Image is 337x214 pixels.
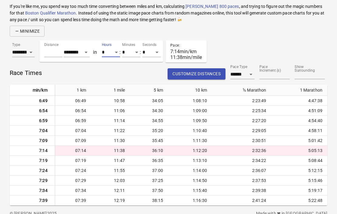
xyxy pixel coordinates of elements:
[140,49,145,55] div: :
[177,17,182,22] span: cheers
[93,136,132,146] td: 11:30
[119,49,125,55] div: :
[132,156,170,166] td: 36:35
[132,196,170,206] td: 38:15
[170,176,214,186] td: 1:14:50
[55,85,93,96] th: 1 km
[132,116,170,126] td: 34:55
[55,156,93,166] td: 07:19
[93,146,132,156] td: 11:38
[214,176,274,186] td: 2:37:53
[55,116,93,126] td: 06:59
[132,126,170,136] td: 35:20
[132,136,170,146] td: 35:45
[93,126,132,136] td: 11:22
[102,43,115,47] label: Hours
[10,166,55,176] th: 7:24
[170,54,202,60] div: 11:38 min/mile
[214,96,274,106] td: 2:23:49
[170,136,214,146] td: 1:11:30
[170,196,214,206] td: 1:16:30
[214,186,274,196] td: 2:39:38
[55,106,93,116] td: 06:54
[132,106,170,116] td: 34:30
[93,49,97,55] div: in
[55,176,93,186] td: 07:29
[214,116,274,126] td: 2:27:20
[214,85,274,96] th: ½ Marathon
[170,126,214,136] td: 1:10:40
[170,43,202,49] span: Pace:
[93,106,132,116] td: 11:06
[259,65,282,73] label: Pace Increment (s)
[170,166,214,176] td: 1:14:00
[170,96,214,106] td: 1:08:10
[170,186,214,196] td: 1:15:40
[132,146,170,156] td: 36:10
[274,186,327,196] td: 5:19:17
[10,96,55,106] th: 6:49
[214,196,274,206] td: 2:41:24
[168,68,225,79] button: Customize Distances
[170,49,202,54] div: 7:14 min/km
[170,156,214,166] td: 1:13:10
[93,186,132,196] td: 12:11
[25,11,76,15] a: Boston Qualifier Marathon
[295,65,317,73] label: Show Surrounding
[170,116,214,126] td: 1:09:50
[10,146,55,156] th: 7:14
[55,196,93,206] td: 07:39
[274,106,327,116] td: 4:51:09
[93,196,132,206] td: 12:19
[93,116,132,126] td: 11:14
[274,85,327,96] th: 1 Marathon
[10,3,327,23] h6: If you're like me, you spend way too much time converting between miles and km, calculating , and...
[214,126,274,136] td: 2:29:05
[10,176,55,186] th: 7:29
[214,156,274,166] td: 2:34:22
[274,146,327,156] td: 5:05:13
[214,136,274,146] td: 2:30:51
[214,146,274,156] td: 2:32:36
[10,116,55,126] th: 6:59
[230,65,247,69] label: Pace Type
[93,166,132,176] td: 11:55
[93,176,132,186] td: 12:03
[142,43,156,47] label: Seconds
[10,126,55,136] th: 7:04
[10,26,45,37] button: Minimize
[274,176,327,186] td: 5:15:46
[55,146,93,156] td: 07:14
[185,4,239,9] a: [PERSON_NAME] 800 paces
[274,126,327,136] td: 4:58:11
[122,43,136,47] label: Minutes
[55,166,93,176] td: 07:24
[10,68,42,78] h6: Race Times
[170,85,214,96] th: 10 km
[44,43,58,47] label: Distance
[274,116,327,126] td: 4:54:40
[274,96,327,106] td: 4:47:38
[172,70,221,78] span: Customize Distances
[10,106,55,116] th: 6:54
[12,43,20,47] label: Type
[93,85,132,96] th: 1 mile
[55,96,93,106] td: 06:49
[274,196,327,206] td: 5:22:48
[93,156,132,166] td: 11:47
[10,196,55,206] th: 7:39
[132,176,170,186] td: 37:25
[214,166,274,176] td: 2:36:07
[132,96,170,106] td: 34:05
[132,166,170,176] td: 37:00
[170,106,214,116] td: 1:09:00
[10,136,55,146] th: 7:09
[132,85,170,96] th: 5 km
[274,136,327,146] td: 5:01:42
[274,166,327,176] td: 5:12:15
[55,136,93,146] td: 07:09
[10,156,55,166] th: 7:19
[55,126,93,136] td: 07:04
[93,96,132,106] td: 10:58
[214,106,274,116] td: 2:25:34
